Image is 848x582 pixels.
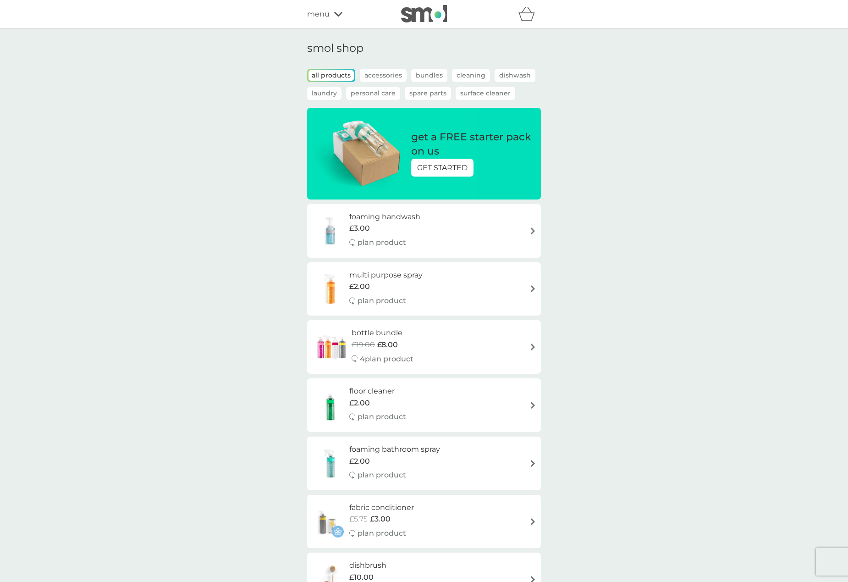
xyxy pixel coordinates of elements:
h6: foaming handwash [349,211,420,223]
button: Spare Parts [405,87,451,100]
h6: multi purpose spray [349,269,423,281]
img: arrow right [529,460,536,467]
p: GET STARTED [417,162,468,174]
p: plan product [358,295,406,307]
h6: bottle bundle [352,327,413,339]
img: fabric conditioner [312,505,344,538]
p: 4 plan product [360,353,413,365]
img: foaming handwash [312,215,349,247]
button: all products [308,70,354,81]
img: smol [401,5,447,22]
span: £5.75 [349,513,368,525]
h6: fabric conditioner [349,502,414,514]
img: arrow right [529,344,536,350]
button: Bundles [411,69,447,82]
img: arrow right [529,227,536,234]
button: Cleaning [452,69,490,82]
span: £2.00 [349,397,370,409]
p: plan product [358,411,406,423]
p: get a FREE starter pack on us [411,130,532,159]
h1: smol shop [307,42,541,55]
img: foaming bathroom spray [312,447,349,479]
span: menu [307,8,330,20]
img: bottle bundle [312,331,352,363]
h6: floor cleaner [349,385,406,397]
button: Laundry [307,87,341,100]
h6: dishbrush [349,560,406,571]
button: Dishwash [495,69,535,82]
span: £3.00 [370,513,391,525]
button: Accessories [360,69,407,82]
h6: foaming bathroom spray [349,443,440,455]
img: floor cleaner [312,389,349,421]
span: £2.00 [349,281,370,293]
span: £2.00 [349,455,370,467]
span: £8.00 [377,339,398,351]
button: Personal Care [346,87,400,100]
img: multi purpose spray [312,273,349,305]
img: arrow right [529,518,536,525]
button: Surface Cleaner [456,87,515,100]
span: £19.00 [352,339,375,351]
img: arrow right [529,285,536,292]
p: plan product [358,527,406,539]
div: basket [518,5,541,23]
img: arrow right [529,402,536,409]
span: £3.00 [349,222,370,234]
p: plan product [358,237,406,249]
p: plan product [358,469,406,481]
